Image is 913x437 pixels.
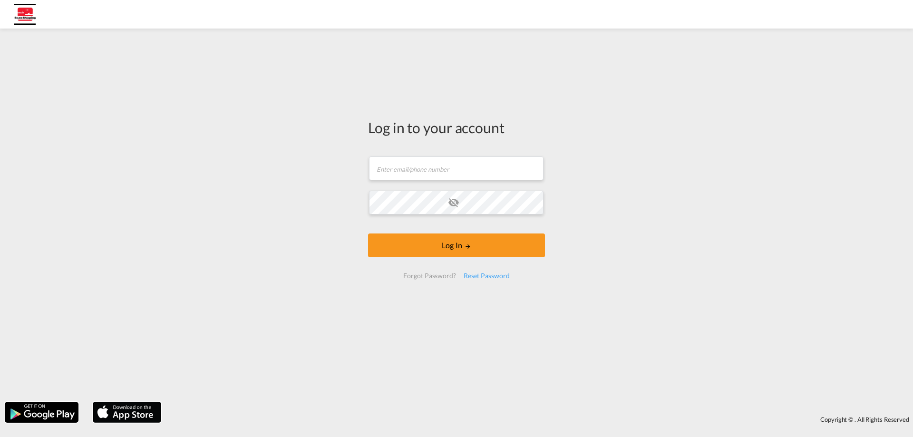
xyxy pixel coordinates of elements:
[460,267,514,284] div: Reset Password
[92,401,162,424] img: apple.png
[448,197,459,208] md-icon: icon-eye-off
[399,267,459,284] div: Forgot Password?
[4,401,79,424] img: google.png
[14,4,36,25] img: 14889e00a94e11eea43deb41f6cedd1b.jpg
[369,156,544,180] input: Enter email/phone number
[368,117,545,137] div: Log in to your account
[166,411,913,427] div: Copyright © . All Rights Reserved
[368,233,545,257] button: LOGIN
